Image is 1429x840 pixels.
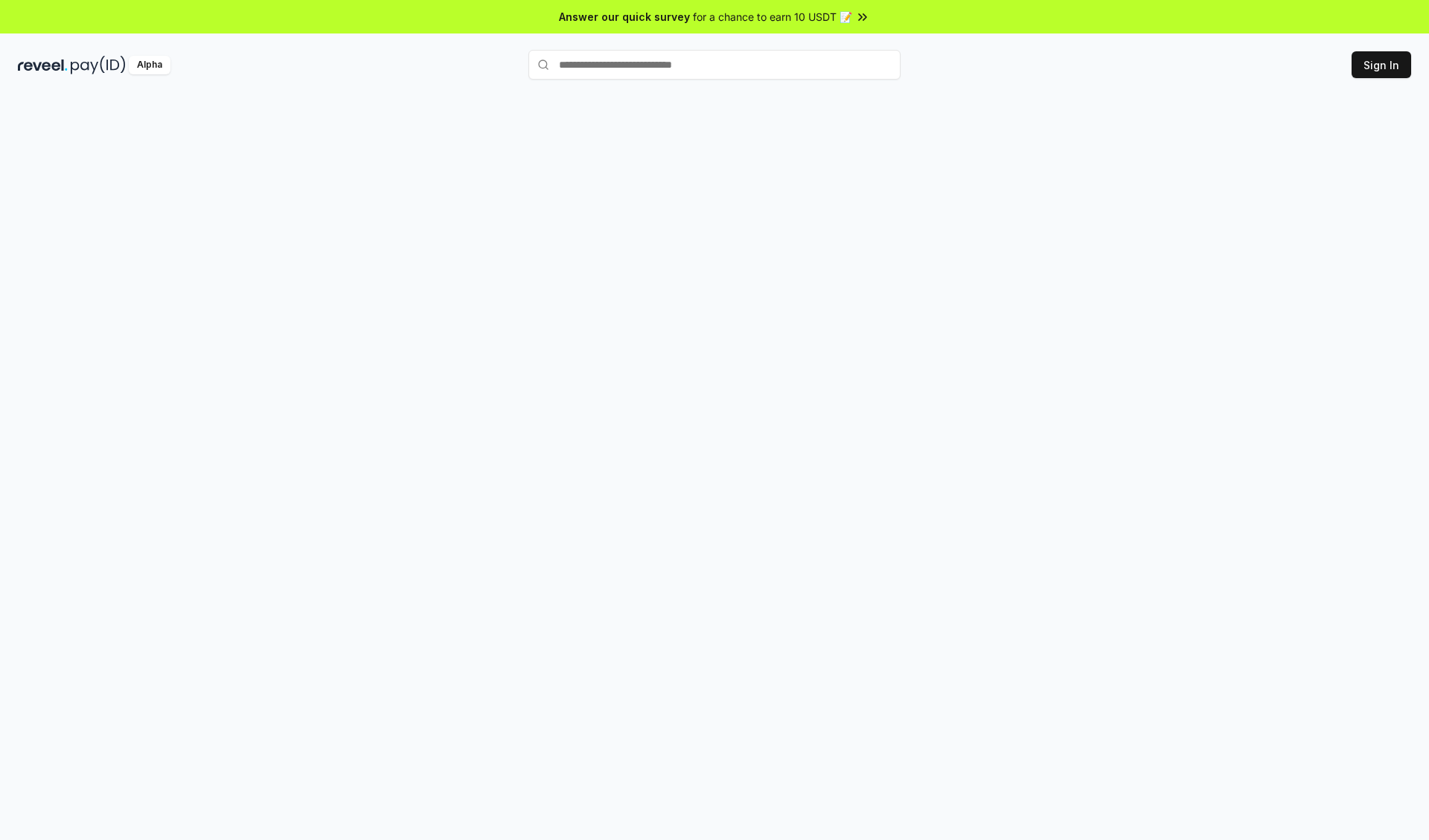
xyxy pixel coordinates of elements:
button: Sign In [1352,51,1411,78]
span: Answer our quick survey [559,9,690,25]
img: reveel_dark [18,56,68,74]
img: pay_id [71,56,126,74]
div: Alpha [129,56,170,74]
span: for a chance to earn 10 USDT 📝 [693,9,852,25]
